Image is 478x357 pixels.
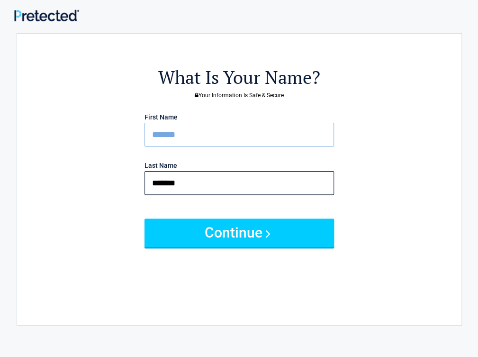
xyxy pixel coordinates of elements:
[144,219,334,247] button: Continue
[144,162,177,169] label: Last Name
[69,92,409,98] h3: Your Information Is Safe & Secure
[69,65,409,90] h2: What Is Your Name?
[144,114,178,120] label: First Name
[14,9,79,21] img: Main Logo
